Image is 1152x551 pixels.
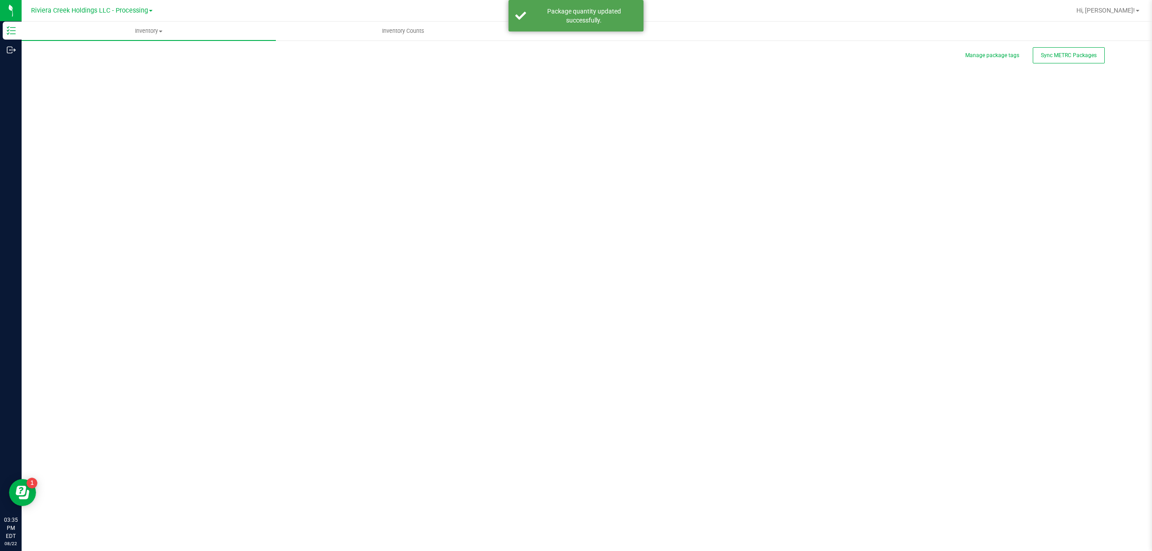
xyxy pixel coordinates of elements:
iframe: Resource center unread badge [27,478,37,488]
span: Inventory Counts [370,27,436,35]
div: Package quantity updated successfully. [531,7,637,25]
iframe: Resource center [9,479,36,506]
inline-svg: Outbound [7,45,16,54]
button: Sync METRC Packages [1033,47,1105,63]
p: 03:35 PM EDT [4,516,18,540]
span: Hi, [PERSON_NAME]! [1076,7,1135,14]
span: Sync METRC Packages [1041,52,1097,58]
a: Inventory Counts [276,22,530,40]
a: Inventory [22,22,276,40]
p: 08/22 [4,540,18,547]
span: Inventory [22,27,276,35]
span: Riviera Creek Holdings LLC - Processing [31,7,148,14]
button: Manage package tags [965,52,1019,59]
inline-svg: Inventory [7,26,16,35]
